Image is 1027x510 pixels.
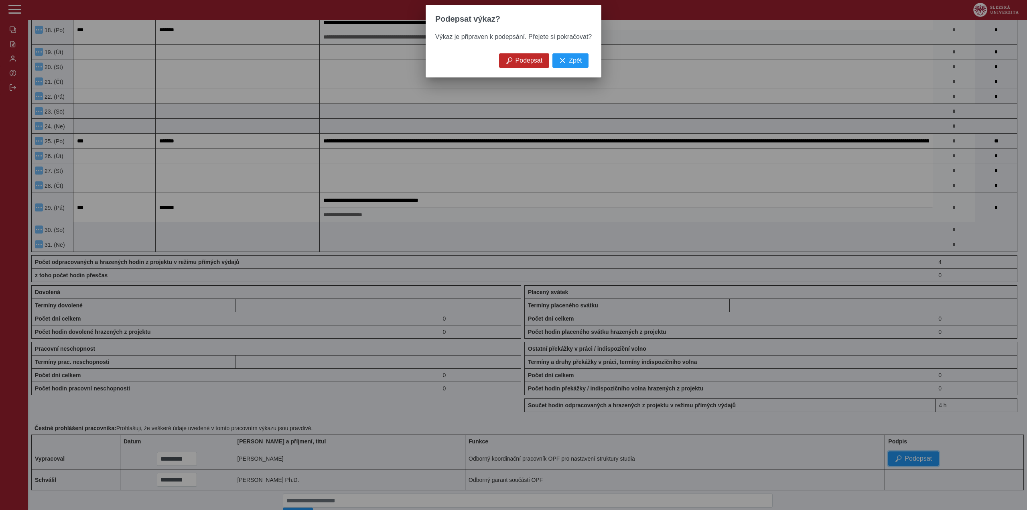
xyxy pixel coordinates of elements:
[569,57,582,64] span: Zpět
[435,33,592,40] span: Výkaz je připraven k podepsání. Přejete si pokračovat?
[435,14,500,24] span: Podepsat výkaz?
[516,57,543,64] span: Podepsat
[552,53,589,68] button: Zpět
[499,53,550,68] button: Podepsat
